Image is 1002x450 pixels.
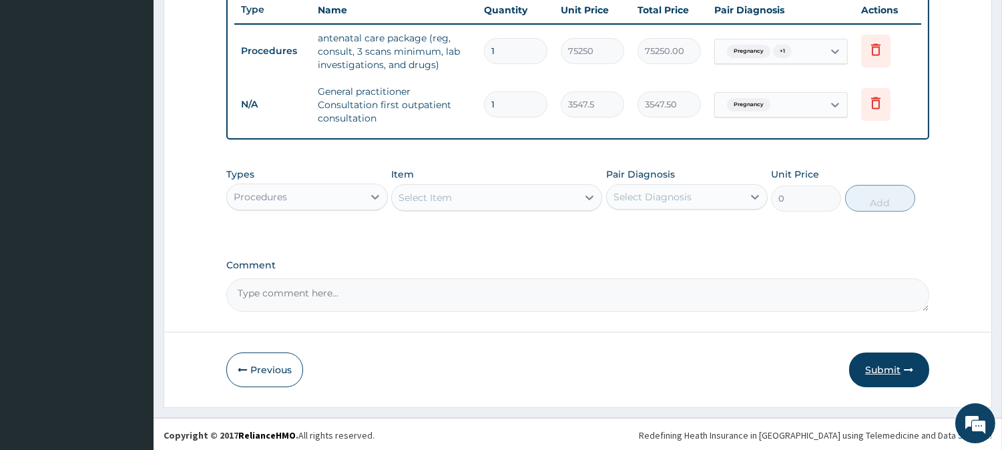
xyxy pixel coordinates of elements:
label: Comment [226,260,929,271]
td: antenatal care package (reg, consult, 3 scans minimum, lab investigations, and drugs) [311,25,477,78]
div: Select Diagnosis [613,190,692,204]
button: Submit [849,353,929,387]
td: N/A [234,92,311,117]
div: Redefining Heath Insurance in [GEOGRAPHIC_DATA] using Telemedicine and Data Science! [639,429,992,442]
td: General practitioner Consultation first outpatient consultation [311,78,477,132]
img: d_794563401_company_1708531726252_794563401 [25,67,54,100]
strong: Copyright © 2017 . [164,429,298,441]
label: Types [226,169,254,180]
span: + 1 [773,45,792,58]
td: Procedures [234,39,311,63]
div: Select Item [399,191,452,204]
span: Pregnancy [727,45,770,58]
label: Unit Price [771,168,819,181]
textarea: Type your message and hit 'Enter' [7,304,254,351]
button: Previous [226,353,303,387]
button: Add [845,185,915,212]
div: Chat with us now [69,75,224,92]
label: Item [391,168,414,181]
label: Pair Diagnosis [606,168,675,181]
a: RelianceHMO [238,429,296,441]
div: Procedures [234,190,287,204]
div: Minimize live chat window [219,7,251,39]
span: Pregnancy [727,98,770,111]
span: We're online! [77,138,184,273]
